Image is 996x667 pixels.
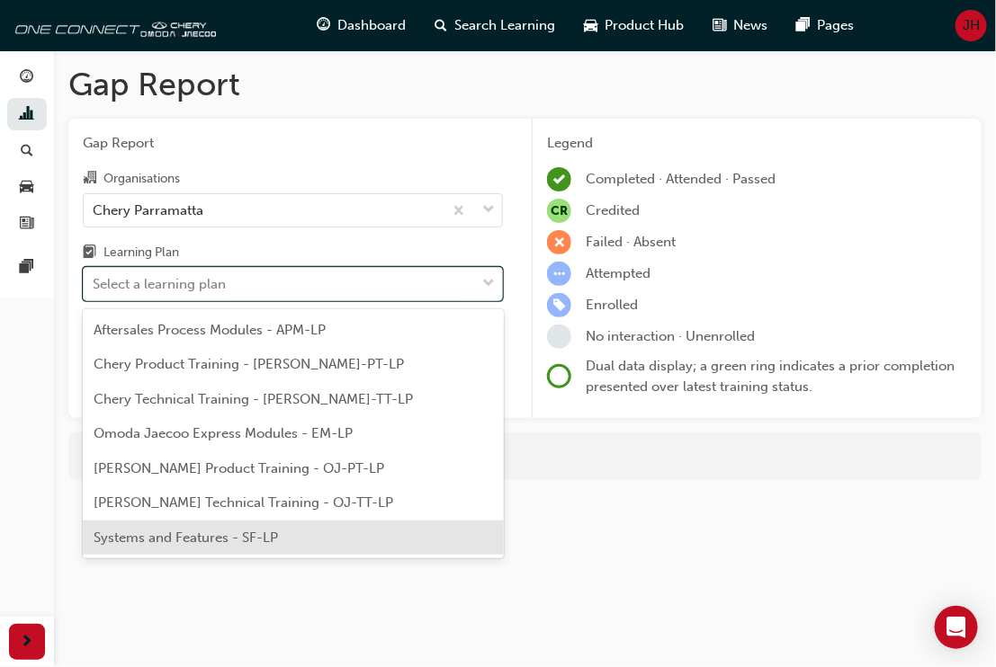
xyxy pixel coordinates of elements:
[421,7,570,44] a: search-iconSearch Learning
[94,425,353,441] span: Omoda Jaecoo Express Modules - EM-LP
[93,274,226,295] div: Select a learning plan
[586,202,640,218] span: Credited
[94,460,384,476] span: [PERSON_NAME] Product Training - OJ-PT-LP
[21,143,33,159] span: search-icon
[21,216,34,232] span: news-icon
[94,356,404,372] span: Chery Product Training - [PERSON_NAME]-PT-LP
[586,328,755,344] span: No interaction · Unenrolled
[570,7,699,44] a: car-iconProduct Hub
[94,391,413,407] span: Chery Technical Training - [PERSON_NAME]-TT-LP
[586,358,955,395] span: Dual data display; a green ring indicates a prior completion presented over latest training status.
[21,107,34,123] span: chart-icon
[303,7,421,44] a: guage-iconDashboard
[547,293,571,317] span: learningRecordVerb_ENROLL-icon
[783,7,869,44] a: pages-iconPages
[586,171,776,187] span: Completed · Attended · Passed
[956,10,987,41] button: JH
[547,167,571,191] span: learningRecordVerb_COMPLETE-icon
[547,325,571,349] span: learningRecordVerb_NONE-icon
[435,14,448,37] span: search-icon
[338,15,407,36] span: Dashboard
[83,133,503,154] span: Gap Report
[547,199,571,223] span: null-icon
[21,260,34,276] span: pages-icon
[963,15,980,36] span: JH
[482,199,495,222] span: down-icon
[547,230,571,254] span: learningRecordVerb_FAIL-icon
[734,15,768,36] span: News
[94,322,326,338] span: Aftersales Process Modules - APM-LP
[94,494,393,511] span: [PERSON_NAME] Technical Training - OJ-TT-LP
[547,262,571,286] span: learningRecordVerb_ATTEMPT-icon
[818,15,855,36] span: Pages
[21,70,34,86] span: guage-icon
[797,14,811,37] span: pages-icon
[586,297,638,313] span: Enrolled
[68,65,982,104] h1: Gap Report
[21,180,34,196] span: car-icon
[482,272,495,296] span: down-icon
[21,631,34,654] span: next-icon
[318,14,331,37] span: guage-icon
[713,14,727,37] span: news-icon
[83,171,96,187] span: organisation-icon
[93,200,203,220] div: Chery Parramatta
[9,7,216,43] img: oneconnect
[94,529,278,546] span: Systems and Features - SF-LP
[547,133,967,154] div: Legend
[585,14,598,37] span: car-icon
[586,234,676,250] span: Failed · Absent
[103,170,180,188] div: Organisations
[935,606,978,649] div: Open Intercom Messenger
[455,15,556,36] span: Search Learning
[83,245,96,262] span: learningplan-icon
[699,7,783,44] a: news-iconNews
[103,244,179,262] div: Learning Plan
[606,15,685,36] span: Product Hub
[586,265,651,281] span: Attempted
[82,446,968,467] div: For more in-depth analysis and data download, go to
